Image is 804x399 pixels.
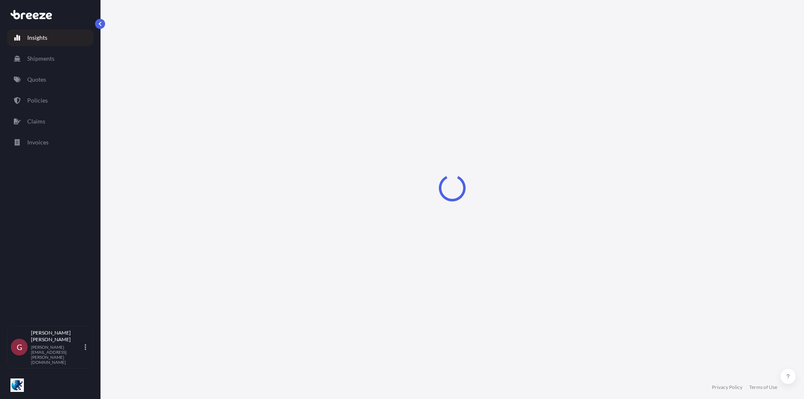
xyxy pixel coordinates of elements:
[10,378,24,392] img: organization-logo
[31,329,83,343] p: [PERSON_NAME] [PERSON_NAME]
[27,33,47,42] p: Insights
[7,113,93,130] a: Claims
[27,96,48,105] p: Policies
[7,92,93,109] a: Policies
[31,345,83,365] p: [PERSON_NAME][EMAIL_ADDRESS][PERSON_NAME][DOMAIN_NAME]
[712,384,742,391] a: Privacy Policy
[7,50,93,67] a: Shipments
[27,75,46,84] p: Quotes
[749,384,777,391] a: Terms of Use
[17,343,22,351] span: G
[7,134,93,151] a: Invoices
[27,117,45,126] p: Claims
[27,54,54,63] p: Shipments
[7,29,93,46] a: Insights
[7,71,93,88] a: Quotes
[27,138,49,147] p: Invoices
